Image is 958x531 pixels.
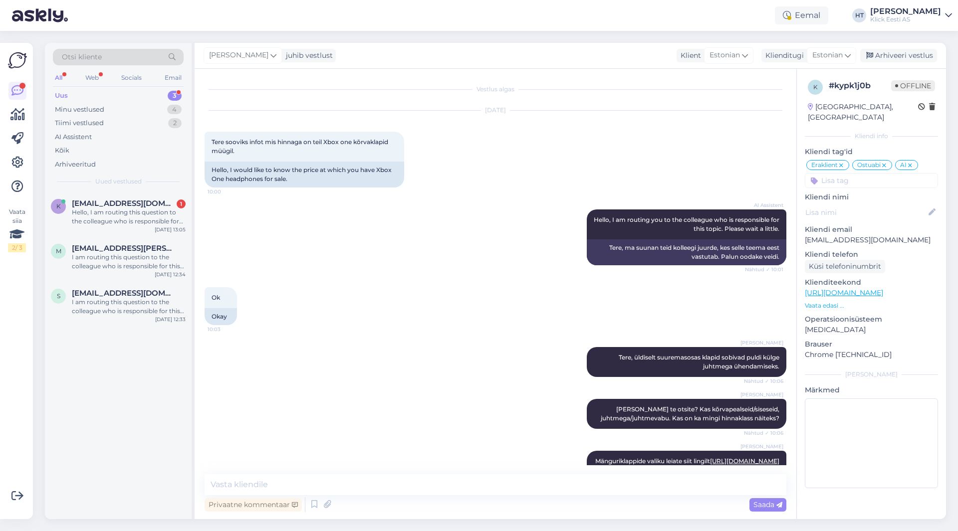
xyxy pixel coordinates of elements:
span: [PERSON_NAME] te otsite? Kas kõrvapealseid/siseseid, juhtmega/juhtmevabu. Kas on ka mingi hinnakl... [601,405,781,422]
span: Uued vestlused [95,177,142,186]
span: Offline [891,80,935,91]
span: marii.gontar@gmail.com [72,244,176,253]
span: Tere, üldiselt suuremasosas klapid sobivad puldi külge juhtmega ühendamiseks. [619,354,781,370]
span: kristjan.kavu@gmail.com [72,199,176,208]
div: Hello, I am routing this question to the colleague who is responsible for this topic. The reply m... [72,208,186,226]
div: [DATE] 12:34 [155,271,186,278]
p: Vaata edasi ... [805,301,938,310]
div: 3 [168,91,182,101]
p: Kliendi telefon [805,249,938,260]
div: 1 [177,199,186,208]
div: Klick Eesti AS [870,15,941,23]
div: Socials [119,71,144,84]
div: Kõik [55,146,69,156]
div: Kliendi info [805,132,938,141]
div: Privaatne kommentaar [205,498,302,512]
p: Märkmed [805,385,938,395]
div: Tere, ma suunan teid kolleegi juurde, kes selle teema eest vastutab. Palun oodake veidi. [587,239,786,265]
div: HT [852,8,866,22]
p: Chrome [TECHNICAL_ID] [805,350,938,360]
p: [EMAIL_ADDRESS][DOMAIN_NAME] [805,235,938,245]
span: Otsi kliente [62,52,102,62]
div: Vaata siia [8,207,26,252]
span: Estonian [812,50,843,61]
span: Saada [753,500,782,509]
span: [PERSON_NAME] [740,339,783,347]
div: [DATE] 13:05 [155,226,186,233]
div: 4 [167,105,182,115]
span: Ok [212,294,220,301]
span: Nähtud ✓ 10:06 [744,429,783,437]
div: Hello, I would like to know the price at which you have Xbox One headphones for sale. [205,162,404,187]
div: 2 / 3 [8,243,26,252]
span: 10:00 [208,188,245,195]
span: [PERSON_NAME] [209,50,268,61]
div: AI Assistent [55,132,92,142]
div: Tiimi vestlused [55,118,104,128]
div: I am routing this question to the colleague who is responsible for this topic. The reply might ta... [72,298,186,316]
input: Lisa tag [805,173,938,188]
p: Klienditeekond [805,277,938,288]
div: Arhiveeritud [55,160,96,170]
span: [PERSON_NAME] [740,391,783,398]
div: 2 [168,118,182,128]
a: [PERSON_NAME]Klick Eesti AS [870,7,952,23]
p: Operatsioonisüsteem [805,314,938,325]
div: Minu vestlused [55,105,104,115]
span: sirlemerle@gmail.com [72,289,176,298]
div: [GEOGRAPHIC_DATA], [GEOGRAPHIC_DATA] [808,102,918,123]
span: k [813,83,818,91]
div: [PERSON_NAME] [805,370,938,379]
span: Mänguriklappide valiku leiate siit lingilt [595,457,779,474]
span: Estonian [710,50,740,61]
div: Web [83,71,101,84]
p: [MEDICAL_DATA] [805,325,938,335]
input: Lisa nimi [805,207,927,218]
div: juhib vestlust [282,50,333,61]
span: s [57,292,60,300]
span: m [56,247,61,255]
a: [URL][DOMAIN_NAME] [805,288,883,297]
div: Klienditugi [761,50,804,61]
p: Kliendi tag'id [805,147,938,157]
span: k [56,202,61,210]
div: Uus [55,91,68,101]
span: Nähtud ✓ 10:06 [744,377,783,385]
div: Okay [205,308,237,325]
span: 10:03 [208,326,245,333]
span: AI [900,162,907,168]
span: Nähtud ✓ 10:01 [745,266,783,273]
span: [PERSON_NAME] [740,443,783,450]
div: Email [163,71,184,84]
div: Klient [677,50,701,61]
p: Kliendi nimi [805,192,938,202]
div: Küsi telefoninumbrit [805,260,885,273]
span: Tere sooviks infot mis hinnaga on teil Xbox one kõrvaklapid müügil. [212,138,390,155]
div: [PERSON_NAME] [870,7,941,15]
div: Eemal [775,6,828,24]
p: Brauser [805,339,938,350]
div: Vestlus algas [205,85,786,94]
div: [DATE] 12:33 [155,316,186,323]
span: Hello, I am routing you to the colleague who is responsible for this topic. Please wait a little. [594,216,781,232]
span: Eraklient [811,162,838,168]
span: AI Assistent [746,201,783,209]
span: Ostuabi [857,162,881,168]
p: Kliendi email [805,224,938,235]
div: All [53,71,64,84]
div: [DATE] [205,106,786,115]
div: Arhiveeri vestlus [860,49,937,62]
div: # kypk1j0b [829,80,891,92]
a: [URL][DOMAIN_NAME][PERSON_NAME] [710,457,779,474]
img: Askly Logo [8,51,27,70]
div: I am routing this question to the colleague who is responsible for this topic. The reply might ta... [72,253,186,271]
